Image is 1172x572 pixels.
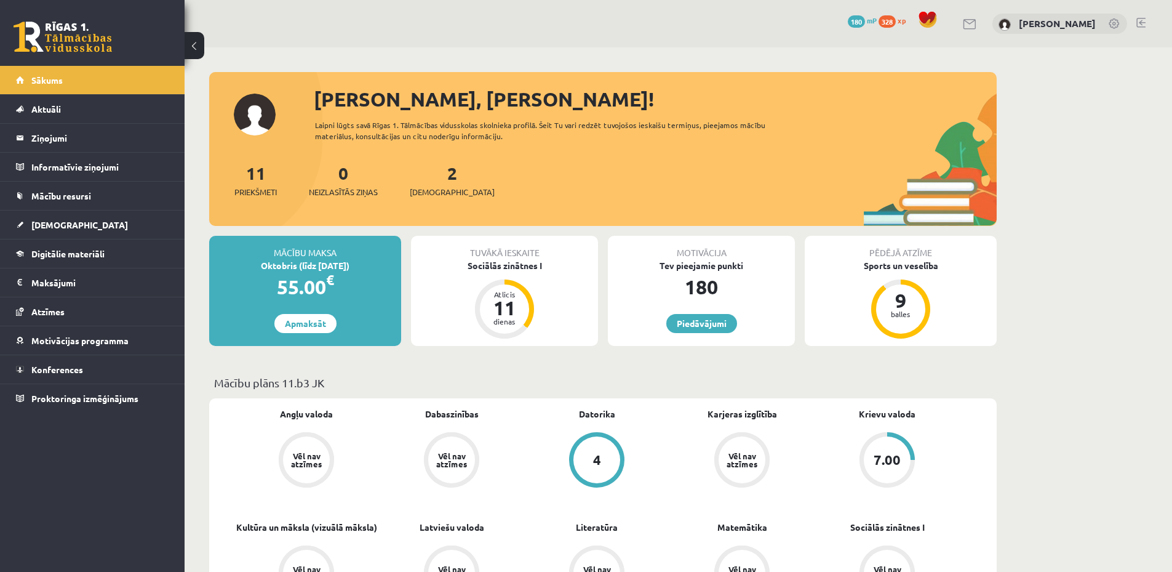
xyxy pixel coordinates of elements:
[579,408,615,421] a: Datorika
[898,15,906,25] span: xp
[879,15,912,25] a: 328 xp
[434,452,469,468] div: Vēl nav atzīmes
[16,268,169,297] a: Maksājumi
[31,393,138,404] span: Proktoringa izmēģinājums
[16,124,169,152] a: Ziņojumi
[867,15,877,25] span: mP
[708,408,777,421] a: Karjeras izglītība
[315,119,787,142] div: Laipni lūgts savā Rīgas 1. Tālmācības vidusskolas skolnieka profilā. Šeit Tu vari redzēt tuvojošo...
[425,408,479,421] a: Dabaszinības
[608,272,795,302] div: 180
[874,453,901,467] div: 7.00
[524,432,669,490] a: 4
[16,66,169,94] a: Sākums
[16,297,169,326] a: Atzīmes
[234,432,379,490] a: Vēl nav atzīmes
[1019,17,1096,30] a: [PERSON_NAME]
[666,314,737,333] a: Piedāvājumi
[805,236,997,259] div: Pēdējā atzīme
[848,15,877,25] a: 180 mP
[805,259,997,340] a: Sports un veselība 9 balles
[379,432,524,490] a: Vēl nav atzīmes
[486,318,523,325] div: dienas
[16,211,169,239] a: [DEMOGRAPHIC_DATA]
[31,248,105,259] span: Digitālie materiāli
[31,219,128,230] span: [DEMOGRAPHIC_DATA]
[209,236,401,259] div: Mācību maksa
[576,521,618,534] a: Literatūra
[31,190,91,201] span: Mācību resursi
[410,186,495,198] span: [DEMOGRAPHIC_DATA]
[14,22,112,52] a: Rīgas 1. Tālmācības vidusskola
[209,259,401,272] div: Oktobris (līdz [DATE])
[411,259,598,272] div: Sociālās zinātnes I
[717,521,767,534] a: Matemātika
[850,521,925,534] a: Sociālās zinātnes I
[725,452,759,468] div: Vēl nav atzīmes
[31,306,65,317] span: Atzīmes
[289,452,324,468] div: Vēl nav atzīmes
[326,271,334,289] span: €
[309,186,378,198] span: Neizlasītās ziņas
[608,236,795,259] div: Motivācija
[209,272,401,302] div: 55.00
[608,259,795,272] div: Tev pieejamie punkti
[848,15,865,28] span: 180
[411,259,598,340] a: Sociālās zinātnes I Atlicis 11 dienas
[420,521,484,534] a: Latviešu valoda
[31,153,169,181] legend: Informatīvie ziņojumi
[31,75,63,86] span: Sākums
[882,291,919,310] div: 9
[411,236,598,259] div: Tuvākā ieskaite
[669,432,815,490] a: Vēl nav atzīmes
[31,364,83,375] span: Konferences
[486,291,523,298] div: Atlicis
[16,384,169,413] a: Proktoringa izmēģinājums
[234,186,277,198] span: Priekšmeti
[16,153,169,181] a: Informatīvie ziņojumi
[410,162,495,198] a: 2[DEMOGRAPHIC_DATA]
[214,374,992,391] p: Mācību plāns 11.b3 JK
[16,326,169,355] a: Motivācijas programma
[859,408,915,421] a: Krievu valoda
[314,84,997,114] div: [PERSON_NAME], [PERSON_NAME]!
[16,95,169,123] a: Aktuāli
[16,182,169,210] a: Mācību resursi
[234,162,277,198] a: 11Priekšmeti
[815,432,960,490] a: 7.00
[31,335,129,346] span: Motivācijas programma
[999,18,1011,31] img: Viktorija Romulāne
[280,408,333,421] a: Angļu valoda
[31,124,169,152] legend: Ziņojumi
[882,310,919,318] div: balles
[593,453,601,467] div: 4
[805,259,997,272] div: Sports un veselība
[31,268,169,297] legend: Maksājumi
[879,15,896,28] span: 328
[309,162,378,198] a: 0Neizlasītās ziņas
[274,314,337,333] a: Apmaksāt
[16,355,169,384] a: Konferences
[236,521,377,534] a: Kultūra un māksla (vizuālā māksla)
[31,103,61,115] span: Aktuāli
[16,240,169,268] a: Digitālie materiāli
[486,298,523,318] div: 11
